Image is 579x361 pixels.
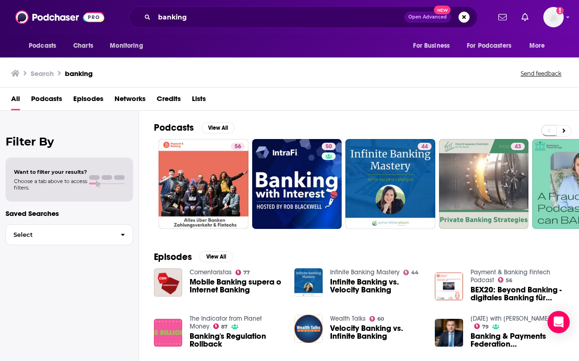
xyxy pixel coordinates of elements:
span: More [529,39,545,52]
span: Podcasts [29,39,56,52]
h3: banking [65,69,93,78]
a: 56 [498,277,513,283]
a: Charts [67,37,99,55]
span: 56 [235,142,241,152]
a: Payment & Banking Fintech Podcast [471,268,550,284]
span: 79 [482,325,489,329]
div: Open Intercom Messenger [547,311,570,333]
span: 56 [506,279,512,283]
a: Episodes [73,91,103,110]
a: 60 [369,316,384,322]
button: View All [201,122,235,133]
img: Banking's Regulation Rollback [154,319,182,347]
a: 44 [418,143,432,150]
span: 60 [377,317,384,321]
img: Mobile Banking supera o Internet Banking [154,268,182,297]
a: The Indicator from Planet Money [190,315,262,330]
img: Podchaser - Follow, Share and Rate Podcasts [15,8,104,26]
span: Monitoring [110,39,143,52]
h2: Podcasts [154,122,194,133]
button: Select [6,224,133,245]
img: Banking & Payments Federation Ireland Annual National Banking Conference [435,319,463,347]
button: open menu [523,37,557,55]
div: Search podcasts, credits, & more... [129,6,477,28]
a: BEX20: Beyond Banking - digitales Banking für KMUs [471,286,564,302]
span: 77 [243,271,250,275]
h2: Filter By [6,135,133,148]
a: 50 [322,143,336,150]
span: 44 [411,271,419,275]
a: 43 [439,139,529,229]
button: open menu [103,37,155,55]
span: Select [6,232,113,238]
img: Velocity Banking vs. Infinite Banking [294,315,323,343]
span: For Podcasters [467,39,511,52]
a: 56 [159,139,248,229]
a: Show notifications dropdown [495,9,510,25]
a: Banking's Regulation Rollback [190,332,283,348]
a: All [11,91,20,110]
span: 44 [421,142,428,152]
a: Credits [157,91,181,110]
a: Show notifications dropdown [518,9,532,25]
a: Networks [115,91,146,110]
span: 43 [515,142,521,152]
a: Lists [192,91,206,110]
span: Choose a tab above to access filters. [14,178,87,191]
a: Today with Claire Byrne [471,315,550,323]
a: 87 [213,323,228,329]
button: open menu [22,37,68,55]
button: Show profile menu [543,7,564,27]
a: Wealth Talks [330,315,366,323]
span: Open Advanced [408,15,447,19]
a: Velocity Banking vs. Infinite Banking [330,324,424,340]
a: 56 [231,143,245,150]
h3: Search [31,69,54,78]
span: For Business [413,39,450,52]
a: Banking & Payments Federation Ireland Annual National Banking Conference [471,332,564,348]
span: Podcasts [31,91,62,110]
span: Logged in as notablypr2 [543,7,564,27]
img: Infinite Banking vs. Velocity Banking [294,268,323,297]
a: PodcastsView All [154,122,235,133]
h2: Episodes [154,251,192,263]
span: Banking & Payments Federation [GEOGRAPHIC_DATA] Annual National Banking Conference [471,332,564,348]
span: Want to filter your results? [14,169,87,175]
a: Mobile Banking supera o Internet Banking [190,278,283,294]
img: BEX20: Beyond Banking - digitales Banking für KMUs [435,272,463,301]
button: Open AdvancedNew [404,12,451,23]
svg: Add a profile image [556,7,564,14]
a: 44 [345,139,435,229]
button: open menu [461,37,525,55]
a: EpisodesView All [154,251,233,263]
a: 50 [252,139,342,229]
span: 50 [325,142,332,152]
span: Charts [73,39,93,52]
img: User Profile [543,7,564,27]
p: Saved Searches [6,209,133,218]
span: 87 [221,325,228,329]
a: Comentaristas [190,268,232,276]
a: 79 [474,323,489,329]
input: Search podcasts, credits, & more... [154,10,404,25]
button: Send feedback [518,70,564,77]
a: Infinite Banking Mastery [330,268,400,276]
a: 77 [235,270,250,275]
a: Infinite Banking vs. Velocity Banking [330,278,424,294]
a: 44 [403,270,419,275]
